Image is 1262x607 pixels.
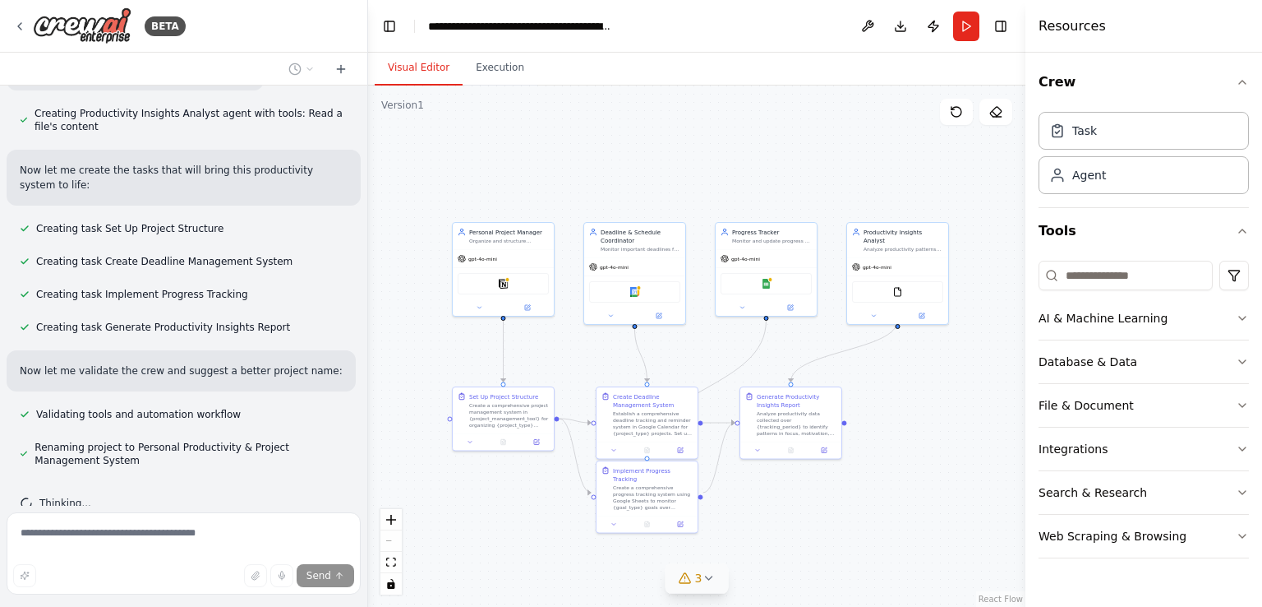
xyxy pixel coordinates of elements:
[469,392,538,401] div: Set Up Project Structure
[643,320,771,456] g: Edge from 3bb82c94-517d-4e23-ab9e-2e3211dc66da to ea964f9c-482c-4c31-a615-7016cfbda685
[864,228,943,244] div: Productivity Insights Analyst
[1039,310,1168,327] div: AI & Machine Learning
[328,59,354,79] button: Start a new chat
[297,564,354,587] button: Send
[739,387,842,460] div: Generate Productivity Insights ReportAnalyze productivity data collected over {tracking_period} t...
[715,222,818,317] div: Progress TrackerMonitor and update progress on {goal_type} goals, track completion rates, identif...
[1039,515,1249,558] button: Web Scraping & Browsing
[270,564,293,587] button: Click to speak your automation idea
[452,222,555,317] div: Personal Project ManagerOrganize and structure personal projects in {project_management_tool}, cr...
[1039,254,1249,572] div: Tools
[613,484,693,511] div: Create a comprehensive progress tracking system using Google Sheets to monitor {goal_type} goals ...
[380,509,402,531] button: zoom in
[145,16,186,36] div: BETA
[1039,16,1106,36] h4: Resources
[1039,384,1249,427] button: File & Document
[1039,397,1134,414] div: File & Document
[757,392,836,409] div: Generate Productivity Insights Report
[629,446,664,456] button: No output available
[452,387,555,452] div: Set Up Project StructureCreate a comprehensive project management system in {project_management_t...
[732,238,812,244] div: Monitor and update progress on {goal_type} goals, track completion rates, identify bottlenecks, a...
[666,520,694,530] button: Open in side panel
[306,569,331,582] span: Send
[36,321,290,334] span: Creating task Generate Productivity Insights Report
[1072,167,1106,183] div: Agent
[1039,441,1108,457] div: Integrations
[35,441,348,467] span: Renaming project to Personal Productivity & Project Management System
[979,595,1023,604] a: React Flow attribution
[613,410,693,437] div: Establish a comprehensive deadline tracking and reminder system in Google Calendar for {project_t...
[13,564,36,587] button: Improve this prompt
[989,15,1012,38] button: Hide right sidebar
[380,509,402,595] div: React Flow controls
[1039,208,1249,254] button: Tools
[560,415,592,427] g: Edge from 54edb176-6475-4b91-9a44-6ffbd1bb32cc to 2d78038e-f1fa-4e46-bbe7-c20edd5b8433
[601,228,680,244] div: Deadline & Schedule Coordinator
[1039,105,1249,207] div: Crew
[810,446,838,456] button: Open in side panel
[39,497,91,510] span: Thinking...
[380,573,402,595] button: toggle interactivity
[469,228,549,236] div: Personal Project Manager
[631,328,652,382] g: Edge from 3306db69-ae9d-4cd9-a863-b0495c2284af to 2d78038e-f1fa-4e46-bbe7-c20edd5b8433
[666,563,729,594] button: 3
[1039,341,1249,383] button: Database & Data
[486,438,520,447] button: No output available
[732,228,812,236] div: Progress Tracker
[666,446,694,456] button: Open in side panel
[375,51,463,86] button: Visual Editor
[1039,59,1249,105] button: Crew
[381,99,424,112] div: Version 1
[703,419,735,497] g: Edge from ea964f9c-482c-4c31-a615-7016cfbda685 to 2f2bc032-fcc9-41ef-82e1-fefce839e645
[380,552,402,573] button: fit view
[33,7,131,44] img: Logo
[613,466,693,483] div: Implement Progress Tracking
[731,256,760,262] span: gpt-4o-mini
[36,255,292,268] span: Creating task Create Deadline Management System
[787,320,902,382] g: Edge from e0e60b98-7e31-462b-80db-8079ae8cca58 to 2f2bc032-fcc9-41ef-82e1-fefce839e645
[1039,528,1186,544] div: Web Scraping & Browsing
[636,311,683,321] button: Open in side panel
[20,163,348,192] p: Now let me create the tasks that will bring this productivity system to life:
[899,311,946,321] button: Open in side panel
[468,256,497,262] span: gpt-4o-mini
[630,287,640,297] img: Google Calendar
[596,387,698,460] div: Create Deadline Management SystemEstablish a comprehensive deadline tracking and reminder system ...
[583,222,686,325] div: Deadline & Schedule CoordinatorMonitor important deadlines for {project_type} projects, create ca...
[773,446,808,456] button: No output available
[1039,354,1137,370] div: Database & Data
[20,364,343,378] p: Now let me validate the crew and suggest a better project name:
[767,303,814,313] button: Open in side panel
[1072,123,1097,139] div: Task
[523,438,550,447] button: Open in side panel
[469,238,549,244] div: Organize and structure personal projects in {project_management_tool}, creating clear project hie...
[35,107,348,133] span: Creating Productivity Insights Analyst agent with tools: Read a file's content
[893,287,903,297] img: FileReadTool
[36,222,223,235] span: Creating task Set Up Project Structure
[282,59,321,79] button: Switch to previous chat
[1039,484,1147,501] div: Search & Research
[1039,297,1249,340] button: AI & Machine Learning
[703,419,735,427] g: Edge from 2d78038e-f1fa-4e46-bbe7-c20edd5b8433 to 2f2bc032-fcc9-41ef-82e1-fefce839e645
[601,246,680,253] div: Monitor important deadlines for {project_type} projects, create calendar reminders, and ensure ti...
[613,392,693,409] div: Create Deadline Management System
[1039,471,1249,514] button: Search & Research
[757,410,836,437] div: Analyze productivity data collected over {tracking_period} to identify patterns in focus, motivat...
[244,564,267,587] button: Upload files
[762,279,771,289] img: Google Sheets
[846,222,949,325] div: Productivity Insights AnalystAnalyze productivity patterns from {tracking_period} data, identify ...
[499,279,509,289] img: Notion
[36,408,241,421] span: Validating tools and automation workflow
[560,415,592,497] g: Edge from 54edb176-6475-4b91-9a44-6ffbd1bb32cc to ea964f9c-482c-4c31-a615-7016cfbda685
[596,461,698,534] div: Implement Progress TrackingCreate a comprehensive progress tracking system using Google Sheets to...
[378,15,401,38] button: Hide left sidebar
[463,51,537,86] button: Execution
[864,246,943,253] div: Analyze productivity patterns from {tracking_period} data, identify trends in focus and motivatio...
[36,288,248,301] span: Creating task Implement Progress Tracking
[600,264,629,271] span: gpt-4o-mini
[469,402,549,429] div: Create a comprehensive project management system in {project_management_tool} for organizing {pro...
[863,264,891,271] span: gpt-4o-mini
[1039,428,1249,470] button: Integrations
[504,303,551,313] button: Open in side panel
[500,318,508,382] g: Edge from ddc9237b-0d6d-47d0-825e-fd16cdcd9ae6 to 54edb176-6475-4b91-9a44-6ffbd1bb32cc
